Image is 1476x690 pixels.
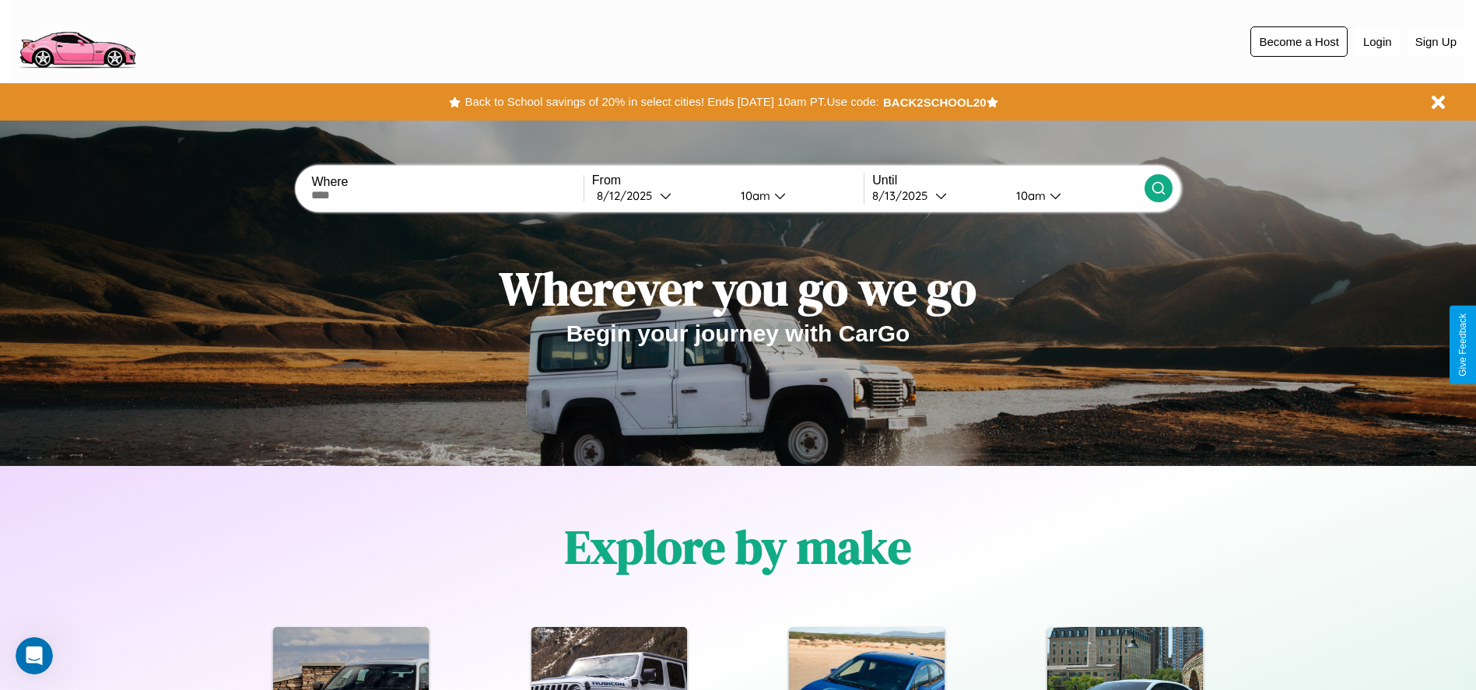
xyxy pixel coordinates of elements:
[16,637,53,674] iframe: Intercom live chat
[1004,187,1145,204] button: 10am
[592,173,864,187] label: From
[592,187,728,204] button: 8/12/2025
[1355,27,1400,56] button: Login
[1457,313,1468,377] div: Give Feedback
[1008,188,1050,203] div: 10am
[597,188,660,203] div: 8 / 12 / 2025
[12,8,142,72] img: logo
[872,188,935,203] div: 8 / 13 / 2025
[311,175,583,189] label: Where
[872,173,1144,187] label: Until
[733,188,774,203] div: 10am
[883,96,987,109] b: BACK2SCHOOL20
[728,187,864,204] button: 10am
[1250,26,1348,57] button: Become a Host
[461,91,882,113] button: Back to School savings of 20% in select cities! Ends [DATE] 10am PT.Use code:
[565,515,911,579] h1: Explore by make
[1408,27,1464,56] button: Sign Up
